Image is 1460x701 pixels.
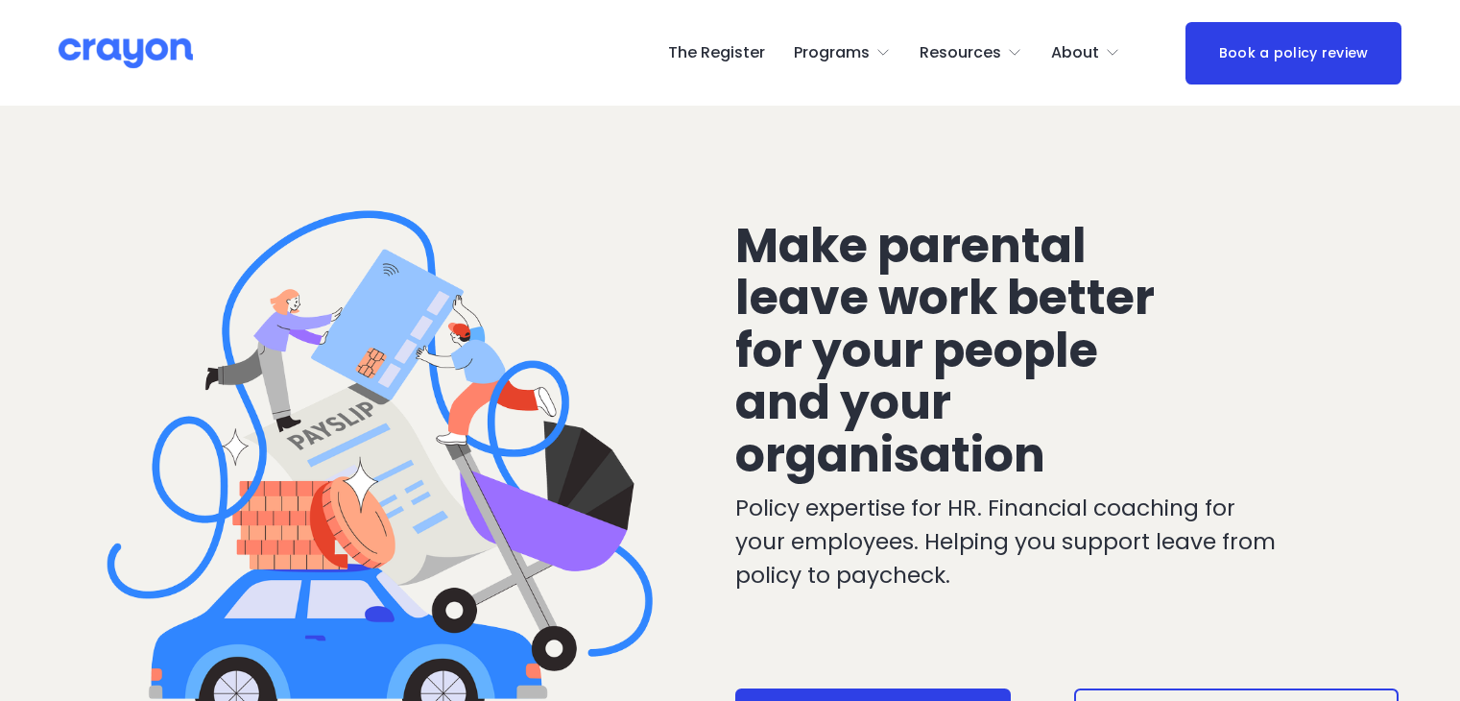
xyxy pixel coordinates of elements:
span: About [1051,39,1099,67]
img: Crayon [59,36,193,70]
p: Policy expertise for HR. Financial coaching for your employees. Helping you support leave from po... [735,492,1289,592]
a: The Register [668,37,765,68]
a: Book a policy review [1185,22,1401,85]
span: Make parental leave work better for your people and your organisation [735,213,1164,488]
a: folder dropdown [794,37,891,68]
a: folder dropdown [1051,37,1120,68]
a: folder dropdown [920,37,1022,68]
span: Programs [794,39,870,67]
span: Resources [920,39,1001,67]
